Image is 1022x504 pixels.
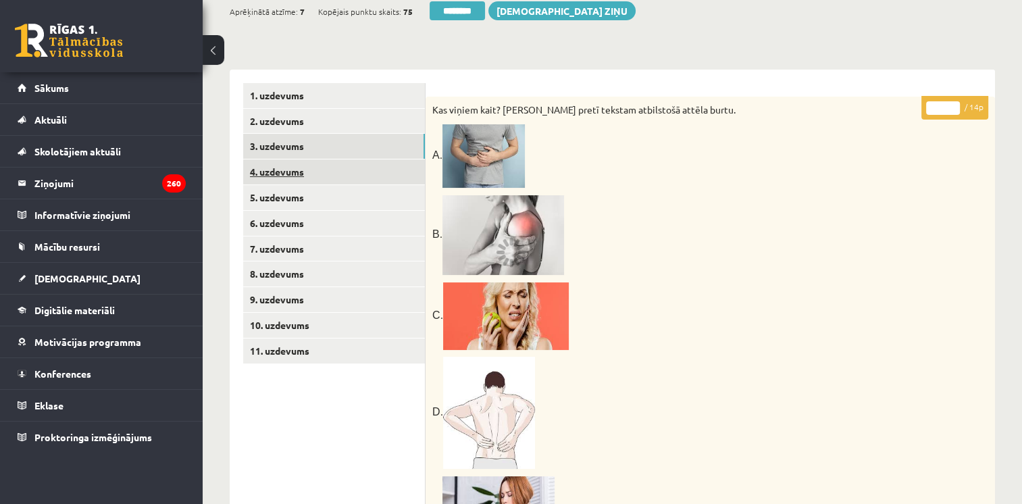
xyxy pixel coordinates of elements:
body: Bagātinātā teksta redaktors, wiswyg-editor-47433882795660-1760542074-97 [14,14,540,28]
span: Aktuāli [34,114,67,126]
a: Ziņojumi260 [18,168,186,199]
p: / 14p [921,96,988,120]
span: A. [432,149,442,161]
a: 2. uzdevums [243,109,425,134]
span: Konferences [34,368,91,380]
a: Informatīvie ziņojumi [18,199,186,230]
i: 260 [162,174,186,193]
a: 3. uzdevums [243,134,425,159]
a: Konferences [18,358,186,389]
a: 9. uzdevums [243,287,425,312]
span: Kopējais punktu skaits: [318,1,401,22]
a: Eklase [18,390,186,421]
a: 1. uzdevums [243,83,425,108]
a: Motivācijas programma [18,326,186,357]
a: 4. uzdevums [243,159,425,184]
span: Mācību resursi [34,241,100,253]
legend: Ziņojumi [34,168,186,199]
span: Skolotājiem aktuāli [34,145,121,157]
p: Kas viņiem kait? [PERSON_NAME] pretī tekstam atbilstošā attēla burtu. [432,103,921,117]
a: [DEMOGRAPHIC_DATA] ziņu [488,1,636,20]
img: Bauchschmerzen: Ursachen, Behandlung, Prävention - Alles, was Sie wissen müssen [442,124,525,188]
span: Aprēķinātā atzīme: [230,1,298,22]
span: Eklase [34,399,63,411]
a: Rīgas 1. Tālmācības vidusskola [15,24,123,57]
span: C. [432,309,443,321]
a: 10. uzdevums [243,313,425,338]
span: Digitālie materiāli [34,304,115,316]
legend: Informatīvie ziņojumi [34,199,186,230]
a: Mācību resursi [18,231,186,262]
a: [DEMOGRAPHIC_DATA] [18,263,186,294]
a: Aktuāli [18,104,186,135]
span: 7 [300,1,305,22]
img: Wie bekomme ich eine Entzündung in der Schulter weg? [442,195,564,275]
span: Sākums [34,82,69,94]
span: B. [432,228,442,240]
img: Zahnschmerzen beim Kauen & Draufdrücken? Gründe & Tipps [443,282,569,350]
a: Sākums [18,72,186,103]
a: 6. uzdevums [243,211,425,236]
span: [DEMOGRAPHIC_DATA] [34,272,140,284]
span: D. [432,406,443,418]
a: Skolotājiem aktuāli [18,136,186,167]
a: 5. uzdevums [243,185,425,210]
a: 7. uzdevums [243,236,425,261]
img: Rückenschmerzen: Arten & Ursachen | ThermaCare [443,357,535,469]
a: 8. uzdevums [243,261,425,286]
a: 11. uzdevums [243,338,425,363]
span: 75 [403,1,413,22]
span: Motivācijas programma [34,336,141,348]
a: Proktoringa izmēģinājums [18,422,186,453]
a: Digitālie materiāli [18,295,186,326]
span: Proktoringa izmēģinājums [34,431,152,443]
